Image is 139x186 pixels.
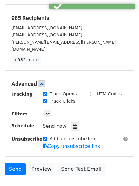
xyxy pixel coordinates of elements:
label: UTM Codes [97,91,122,97]
label: Add unsubscribe link [50,135,96,142]
a: +982 more [11,56,41,64]
a: Send [5,163,26,175]
strong: Tracking [11,92,33,97]
small: [EMAIL_ADDRESS][DOMAIN_NAME] [11,32,82,37]
a: Send Test Email [57,163,105,175]
h5: 985 Recipients [11,15,128,22]
strong: Unsubscribe [11,136,43,141]
label: Track Clicks [50,98,76,105]
small: [PERSON_NAME][EMAIL_ADDRESS][PERSON_NAME][DOMAIN_NAME] [11,40,116,52]
small: [EMAIL_ADDRESS][DOMAIN_NAME] [11,25,82,30]
strong: Filters [11,111,28,116]
a: Preview [27,163,55,175]
iframe: Chat Widget [107,155,139,186]
span: Send now [43,123,66,129]
h5: Advanced [11,80,128,87]
strong: Schedule [11,123,34,128]
a: Copy unsubscribe link [43,143,100,149]
label: Track Opens [50,91,77,97]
